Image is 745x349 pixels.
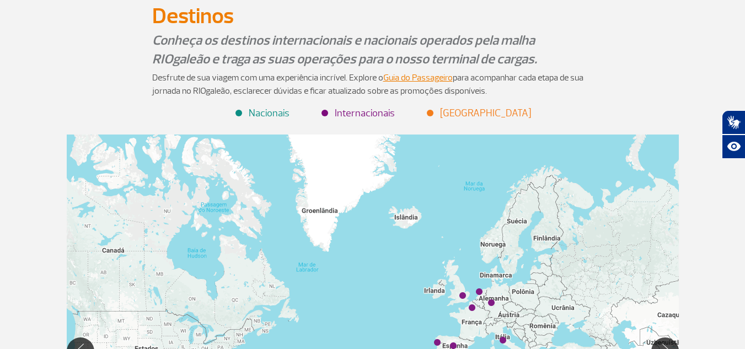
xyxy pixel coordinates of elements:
[450,342,457,349] div: Madrid (MAD)
[469,304,475,311] div: Paris (CDG)
[434,339,441,346] div: Porto (OPO)
[476,288,483,295] div: Amsterdã (AMS)
[428,106,531,121] li: [GEOGRAPHIC_DATA]
[323,106,395,121] li: Internacionais
[488,299,495,306] div: Frankfurt (FRA)
[500,337,506,343] div: Roma (FCO)
[459,292,466,299] div: Londres (LHR)
[722,135,745,159] button: Abrir recursos assistivos.
[152,31,593,68] p: Conheça os destinos internacionais e nacionais operados pela malha RIOgaleão e traga as suas oper...
[237,106,290,121] li: Nacionais
[383,72,453,83] a: Guia do Passageiro
[722,110,745,159] div: Plugin de acessibilidade da Hand Talk.
[722,110,745,135] button: Abrir tradutor de língua de sinais.
[152,7,593,25] h1: Destinos
[152,71,593,98] p: Desfrute de sua viagem com uma experiência incrível. Explore o para acompanhar cada etapa de sua ...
